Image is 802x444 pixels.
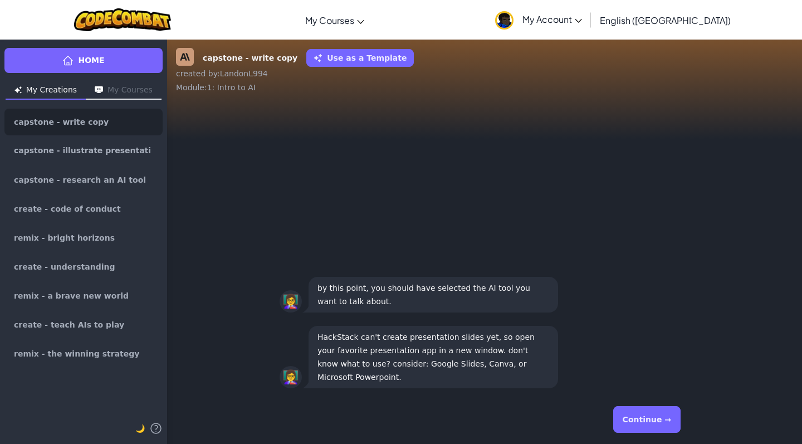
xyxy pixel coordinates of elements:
button: Use as a Template [306,49,414,67]
strong: capstone - write copy [203,52,297,64]
a: My Account [490,2,588,37]
span: capstone - illustrate presentations [14,147,153,155]
a: capstone - illustrate presentations [4,138,163,164]
button: My Creations [6,82,86,100]
button: My Courses [86,82,162,100]
span: create - code of conduct [14,205,121,213]
span: create - teach AIs to play [14,321,124,329]
span: create - understanding [14,263,115,271]
a: capstone - research an AI tool [4,167,163,193]
span: remix - bright horizons [14,234,115,242]
a: My Courses [300,5,370,35]
a: Home [4,48,163,73]
span: 🌙 [135,424,145,433]
p: by this point, you should have selected the AI tool you want to talk about. [317,281,549,308]
a: capstone - write copy [4,109,163,135]
span: remix - a brave new world [14,292,129,300]
img: Icon [14,86,22,94]
a: create - code of conduct [4,196,163,222]
span: My Courses [305,14,354,26]
p: HackStack can't create presentation slides yet, so open your favorite presentation app in a new w... [317,330,549,384]
a: remix - a brave new world [4,282,163,309]
span: My Account [522,13,582,25]
div: Module : 1: Intro to AI [176,82,793,93]
a: remix - bright horizons [4,225,163,251]
div: 👩‍🏫 [280,366,302,388]
span: remix - the winning strategy [14,350,139,358]
img: avatar [495,11,514,30]
button: 🌙 [135,422,145,435]
img: Icon [95,86,103,94]
img: CodeCombat logo [74,8,172,31]
span: capstone - research an AI tool [14,176,146,184]
button: Continue → [613,406,681,433]
div: 👩‍🏫 [280,290,302,313]
span: created by : LandonL994 [176,69,268,78]
a: create - understanding [4,253,163,280]
span: English ([GEOGRAPHIC_DATA]) [600,14,731,26]
span: capstone - write copy [14,118,109,126]
a: create - teach AIs to play [4,311,163,338]
img: Claude [176,48,194,66]
span: Home [78,55,104,66]
a: English ([GEOGRAPHIC_DATA]) [594,5,736,35]
a: remix - the winning strategy [4,340,163,367]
